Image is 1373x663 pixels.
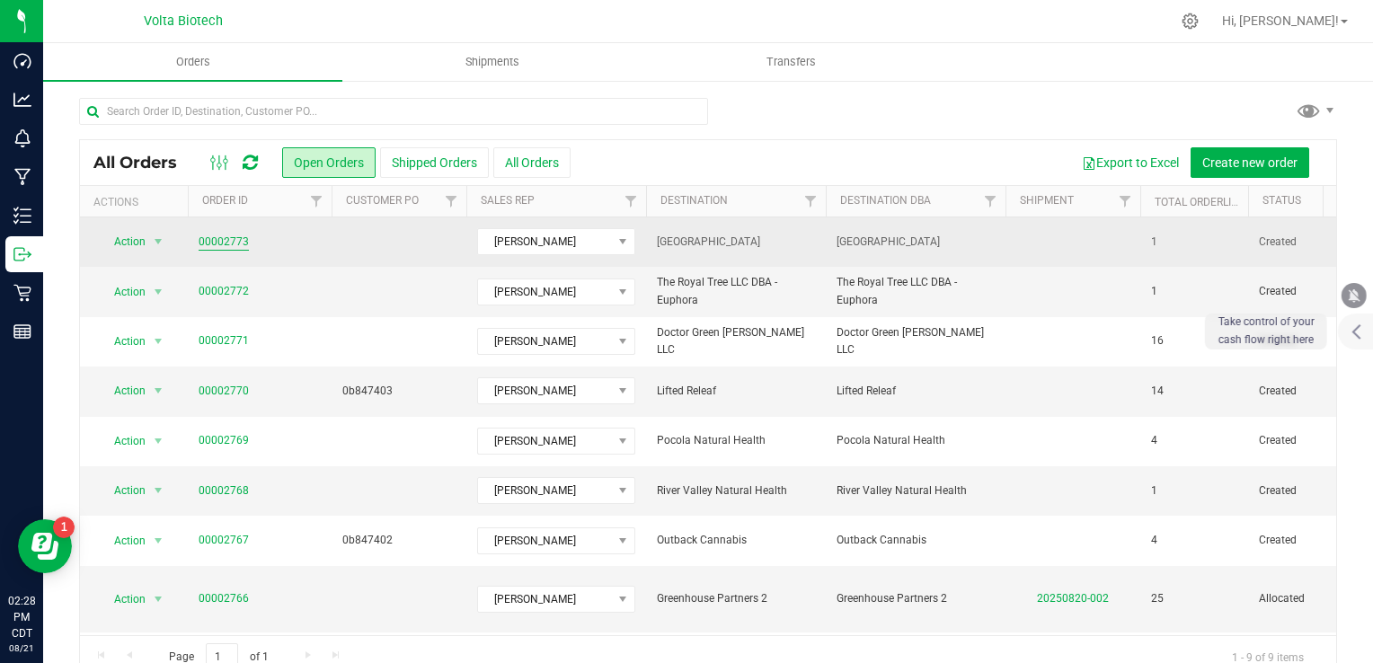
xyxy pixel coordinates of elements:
span: Allocated [1259,590,1372,607]
span: 4 [1151,532,1157,549]
button: All Orders [493,147,571,178]
span: select [147,528,170,553]
a: Shipment [1020,194,1074,207]
span: select [147,329,170,354]
a: Order ID [202,194,248,207]
span: Action [98,478,146,503]
a: Orders [43,43,342,81]
div: Manage settings [1179,13,1201,30]
span: select [147,587,170,612]
a: 00002768 [199,482,249,499]
a: Sales Rep [481,194,535,207]
inline-svg: Manufacturing [13,168,31,186]
span: 25 [1151,590,1164,607]
span: All Orders [93,153,195,172]
a: 00002773 [199,234,249,251]
span: 0b847403 [342,383,456,400]
span: [PERSON_NAME] [478,378,612,403]
button: Shipped Orders [380,147,489,178]
span: Created [1259,383,1372,400]
a: Filter [302,186,332,217]
a: Filter [616,186,646,217]
a: Status [1262,194,1301,207]
span: Action [98,329,146,354]
span: 0b847402 [342,532,456,549]
span: 16 [1151,332,1164,349]
inline-svg: Inventory [13,207,31,225]
span: Action [98,279,146,305]
inline-svg: Analytics [13,91,31,109]
a: Total Orderlines [1155,196,1252,208]
a: 00002767 [199,532,249,549]
span: [PERSON_NAME] [478,528,612,553]
inline-svg: Monitoring [13,129,31,147]
span: select [147,429,170,454]
inline-svg: Dashboard [13,52,31,70]
a: Filter [976,186,1005,217]
a: Customer PO [346,194,419,207]
a: 00002772 [199,283,249,300]
a: 00002769 [199,432,249,449]
a: Filter [1111,186,1140,217]
span: Action [98,229,146,254]
span: The Royal Tree LLC DBA - Euphora [657,274,815,308]
span: Created [1259,432,1372,449]
span: The Royal Tree LLC DBA - Euphora [837,274,995,308]
a: Transfers [642,43,941,81]
iframe: Resource center unread badge [53,517,75,538]
div: Actions [93,196,181,208]
p: 08/21 [8,641,35,655]
span: Action [98,429,146,454]
span: Action [98,587,146,612]
span: Outback Cannabis [837,532,995,549]
span: select [147,229,170,254]
span: Created [1259,532,1372,549]
span: Shipments [441,54,544,70]
p: 02:28 PM CDT [8,593,35,641]
span: Volta Biotech [144,13,223,29]
span: Action [98,378,146,403]
span: 4 [1151,432,1157,449]
a: Destination [660,194,728,207]
button: Open Orders [282,147,376,178]
span: Create new order [1202,155,1298,170]
span: Pocola Natural Health [837,432,995,449]
span: Lifted Releaf [837,383,995,400]
span: [PERSON_NAME] [478,229,612,254]
span: 1 [1151,234,1157,251]
span: Pocola Natural Health [657,432,815,449]
span: [PERSON_NAME] [478,429,612,454]
a: Filter [437,186,466,217]
a: 20250820-002 [1037,592,1109,605]
span: Greenhouse Partners 2 [657,590,815,607]
span: River Valley Natural Health [657,482,815,499]
iframe: Resource center [18,519,72,573]
span: Outback Cannabis [657,532,815,549]
span: Orders [152,54,235,70]
a: 00002770 [199,383,249,400]
span: 1 [1151,482,1157,499]
span: select [147,478,170,503]
span: [PERSON_NAME] [478,329,612,354]
span: [GEOGRAPHIC_DATA] [837,234,995,251]
a: 00002766 [199,590,249,607]
span: select [147,378,170,403]
input: Search Order ID, Destination, Customer PO... [79,98,708,125]
span: [PERSON_NAME] [478,478,612,503]
span: Created [1259,234,1372,251]
button: Create new order [1191,147,1309,178]
span: Lifted Releaf [657,383,815,400]
span: Doctor Green [PERSON_NAME] LLC [657,324,815,358]
span: Action [98,528,146,553]
a: 00002771 [199,332,249,349]
inline-svg: Reports [13,323,31,340]
span: select [147,279,170,305]
span: Doctor Green [PERSON_NAME] LLC [837,324,995,358]
span: Hi, [PERSON_NAME]! [1222,13,1339,28]
a: Shipments [342,43,642,81]
span: [PERSON_NAME] [478,587,612,612]
span: Transfers [742,54,840,70]
span: River Valley Natural Health [837,482,995,499]
span: [GEOGRAPHIC_DATA] [657,234,815,251]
